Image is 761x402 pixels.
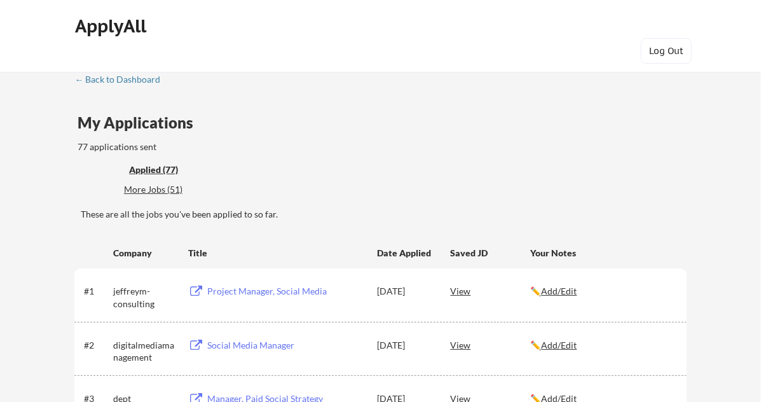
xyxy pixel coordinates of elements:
div: These are all the jobs you've been applied to so far. [81,208,687,221]
u: Add/Edit [541,340,577,350]
button: Log Out [641,38,692,64]
a: ← Back to Dashboard [74,74,170,87]
div: Project Manager, Social Media [207,285,365,298]
div: More Jobs (51) [124,183,217,196]
div: ✏️ [530,339,675,352]
div: Applied (77) [129,163,212,176]
div: #2 [84,339,109,352]
div: Your Notes [530,247,675,260]
u: Add/Edit [541,286,577,296]
div: 77 applications sent [78,141,324,153]
div: ← Back to Dashboard [74,75,170,84]
div: [DATE] [377,285,433,298]
div: Saved JD [450,241,530,264]
div: ✏️ [530,285,675,298]
div: Social Media Manager [207,339,365,352]
div: These are job applications we think you'd be a good fit for, but couldn't apply you to automatica... [124,183,217,197]
div: digitalmediamanagement [113,339,177,364]
div: Company [113,247,177,260]
div: jeffreym-consulting [113,285,177,310]
div: These are all the jobs you've been applied to so far. [129,163,212,177]
div: #1 [84,285,109,298]
div: View [450,333,530,356]
div: View [450,279,530,302]
div: Date Applied [377,247,433,260]
div: ApplyAll [75,15,150,37]
div: Title [188,247,365,260]
div: My Applications [78,115,203,130]
div: [DATE] [377,339,433,352]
